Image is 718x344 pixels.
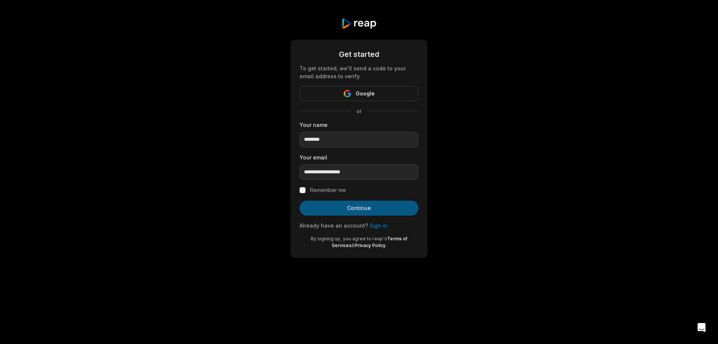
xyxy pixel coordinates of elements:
div: Open Intercom Messenger [693,319,711,337]
img: reap [341,18,377,29]
span: & [352,243,355,248]
span: Google [356,89,375,98]
span: . [386,243,387,248]
a: Privacy Policy [355,243,386,248]
label: Remember me [310,186,346,195]
a: Sign in [369,222,387,229]
div: To get started, we'll send a code to your email address to verify. [300,64,418,80]
span: or [350,107,368,115]
label: Your email [300,153,418,161]
button: Continue [300,201,418,216]
span: Already have an account? [300,222,368,229]
span: By signing up, you agree to reap's [311,236,387,241]
div: Get started [300,49,418,60]
button: Google [300,86,418,101]
label: Your name [300,121,418,129]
